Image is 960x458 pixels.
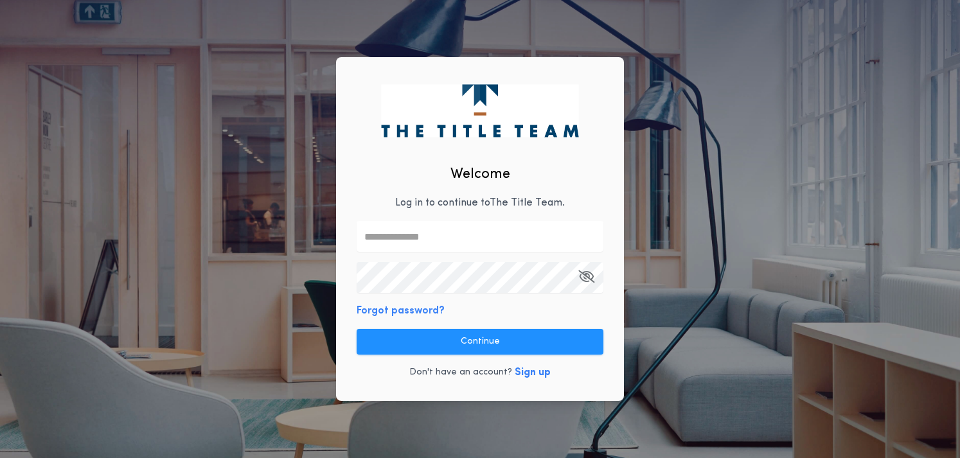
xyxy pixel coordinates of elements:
[450,164,510,185] h2: Welcome
[381,84,578,137] img: logo
[515,365,551,380] button: Sign up
[357,329,603,355] button: Continue
[357,303,445,319] button: Forgot password?
[395,195,565,211] p: Log in to continue to The Title Team .
[409,366,512,379] p: Don't have an account?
